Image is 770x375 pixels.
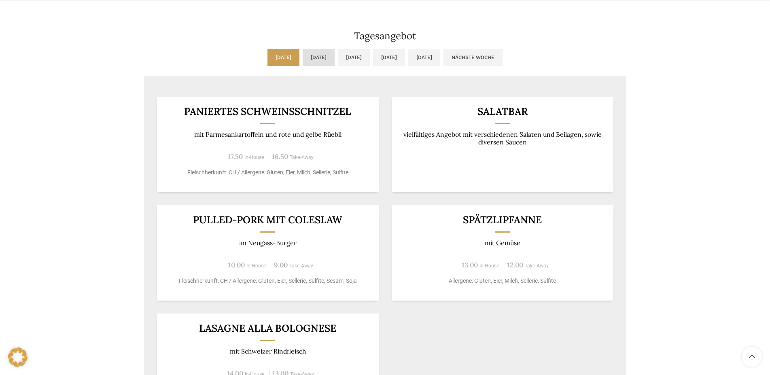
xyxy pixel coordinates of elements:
p: mit Schweizer Rindfleisch [167,347,369,355]
span: In-House [479,263,499,269]
span: 17.50 [228,152,243,161]
p: Allergene: Gluten, Eier, Milch, Sellerie, Sulfite [401,277,603,285]
a: [DATE] [408,49,440,66]
p: mit Parmesankartoffeln und rote und gelbe Rüebli [167,131,369,138]
p: vielfältiges Angebot mit verschiedenen Salaten und Beilagen, sowie diversen Saucen [401,131,603,146]
a: Nächste Woche [443,49,503,66]
span: 12.00 [507,261,523,269]
span: Take-Away [289,263,313,269]
p: Fleischherkunft: CH / Allergene: Gluten, Eier, Milch, Sellerie, Sulfite [167,168,369,177]
span: 16.50 [272,152,288,161]
span: 10.00 [228,261,245,269]
span: Take-Away [290,155,314,160]
h2: Tagesangebot [144,31,626,41]
p: mit Gemüse [401,239,603,247]
a: [DATE] [373,49,405,66]
a: Scroll to top button [742,347,762,367]
a: [DATE] [267,49,299,66]
a: [DATE] [338,49,370,66]
span: 9.00 [274,261,288,269]
p: Fleischherkunft: CH / Allergene: Gluten, Eier, Sellerie, Sulfite, Sesam, Soja [167,277,369,285]
h3: Spätzlipfanne [401,215,603,225]
p: im Neugass-Burger [167,239,369,247]
span: In-House [244,155,264,160]
span: Take-Away [525,263,549,269]
span: In-House [246,263,266,269]
h3: Lasagne alla Bolognese [167,323,369,333]
h3: Paniertes Schweinsschnitzel [167,106,369,117]
h3: Pulled-Pork mit Coleslaw [167,215,369,225]
span: 13.00 [462,261,478,269]
h3: Salatbar [401,106,603,117]
a: [DATE] [303,49,335,66]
